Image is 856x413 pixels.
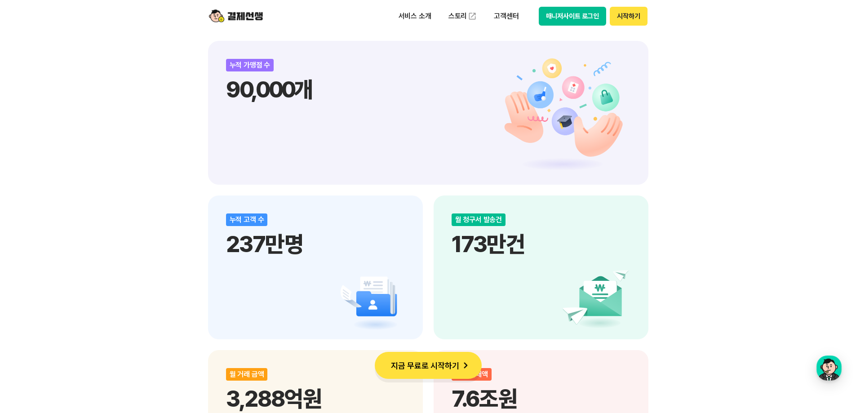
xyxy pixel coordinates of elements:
div: 월 거래 금액 [226,368,268,381]
p: 서비스 소개 [392,8,438,24]
button: 지금 무료로 시작하기 [375,352,482,379]
span: 설정 [139,298,150,306]
div: 누적 고객 수 [226,213,268,226]
p: 고객센터 [488,8,525,24]
p: 7.6조원 [452,385,630,412]
img: logo [209,8,263,25]
p: 173만건 [452,231,630,258]
span: 홈 [28,298,34,306]
button: 매니저사이트 로그인 [539,7,607,26]
a: 홈 [3,285,59,307]
a: 대화 [59,285,116,307]
span: 대화 [82,299,93,306]
img: 외부 도메인 오픈 [468,12,477,21]
div: 누적 가맹점 수 [226,59,274,71]
img: 화살표 아이콘 [459,359,472,372]
a: 스토리 [442,7,483,25]
p: 90,000개 [226,76,630,103]
a: 설정 [116,285,173,307]
p: 3,288억원 [226,385,405,412]
div: 월 청구서 발송건 [452,213,506,226]
button: 시작하기 [610,7,647,26]
p: 237만명 [226,231,405,258]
